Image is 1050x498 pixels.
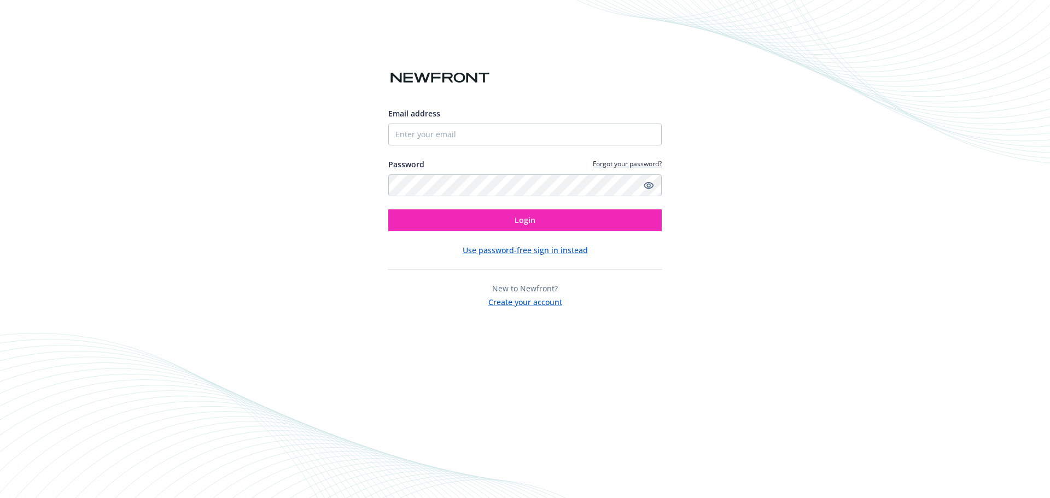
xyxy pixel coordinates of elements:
[515,215,535,225] span: Login
[388,124,662,145] input: Enter your email
[463,244,588,256] button: Use password-free sign in instead
[388,174,662,196] input: Enter your password
[388,68,492,87] img: Newfront logo
[593,159,662,168] a: Forgot your password?
[488,294,562,308] button: Create your account
[492,283,558,294] span: New to Newfront?
[388,159,424,170] label: Password
[642,179,655,192] a: Show password
[388,209,662,231] button: Login
[388,108,440,119] span: Email address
